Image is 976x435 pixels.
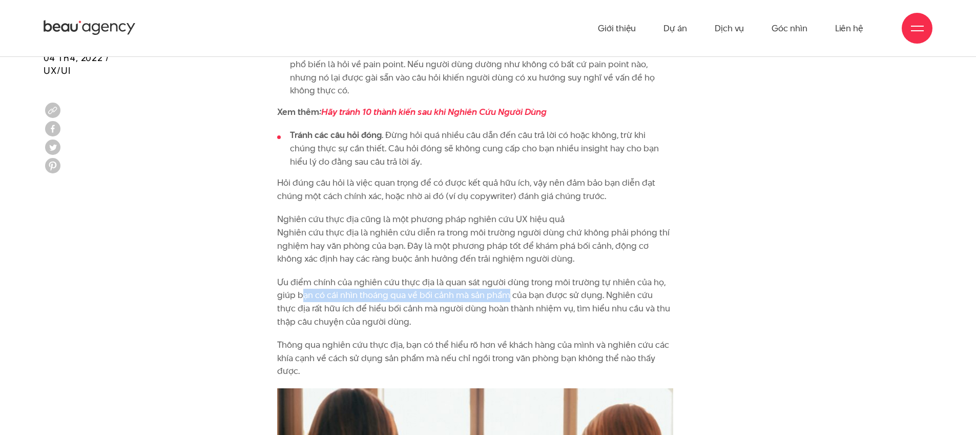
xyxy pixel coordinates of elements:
[277,339,673,378] p: Thông qua nghiên cứu thực địa, bạn có thể hiểu rõ hơn về khách hàng của mình và nghiên cứu các kh...
[321,106,547,118] a: Hãy tránh 10 thành kiến sau khi Nghiên Cứu Người Dùng
[290,129,382,141] strong: Tránh các câu hỏi đóng
[319,106,547,118] strong: :
[277,276,673,328] p: Ưu điểm chính của nghiên cứu thực địa là quan sát người dùng trong môi trường tự nhiên của họ, gi...
[290,45,409,57] strong: Lưu ý thành kiến của bản thân
[277,106,319,118] strong: Xem thêm
[277,213,673,265] p: Nghiên cứu thực địa cũng là một phương pháp nghiên cứu UX hiệu quả Nghiên cứu thực địa là nghiên ...
[277,45,673,97] li: . Đừng đưa ý kiến của mình vào một câu hỏi. Ví dụ, một cái bẫy phổ biến là hỏi về pain point. Nếu...
[44,51,110,77] span: 04 Th4, 2022 / UX/UI
[277,176,673,203] p: Hỏi đúng câu hỏi là việc quan trọng để có được kết quả hữu ích, vậy nên đảm bảo bạn diễn đạt chún...
[277,129,673,168] li: . Đừng hỏi quá nhiều câu dẫn đến câu trả lời có hoặc không, trừ khi chúng thực sự cần thiết. Câu ...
